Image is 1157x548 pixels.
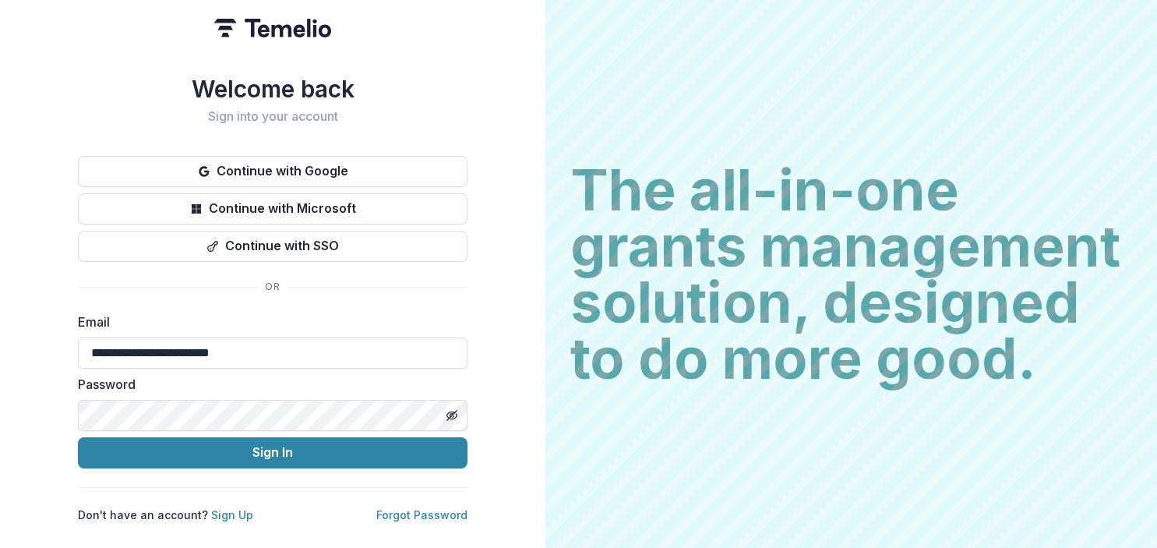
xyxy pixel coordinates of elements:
[214,19,331,37] img: Temelio
[376,508,467,521] a: Forgot Password
[78,437,467,468] button: Sign In
[78,156,467,187] button: Continue with Google
[211,508,253,521] a: Sign Up
[78,109,467,124] h2: Sign into your account
[78,75,467,103] h1: Welcome back
[78,231,467,262] button: Continue with SSO
[78,313,458,331] label: Email
[78,375,458,394] label: Password
[439,403,464,428] button: Toggle password visibility
[78,507,253,523] p: Don't have an account?
[78,193,467,225] button: Continue with Microsoft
